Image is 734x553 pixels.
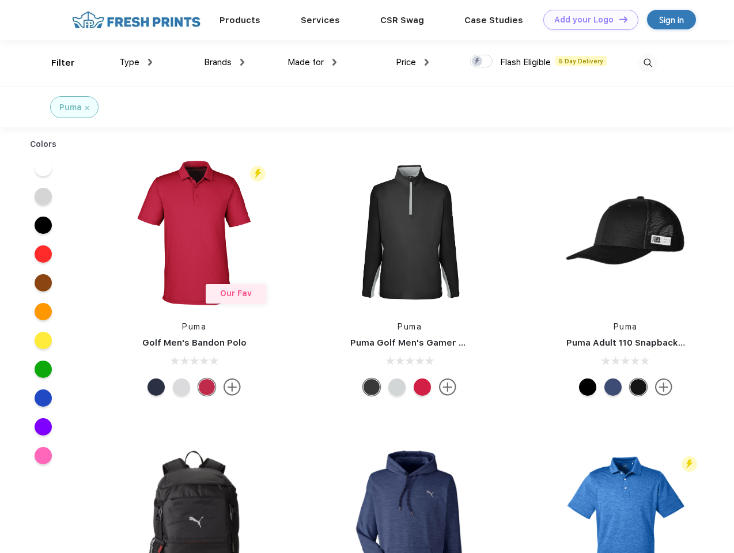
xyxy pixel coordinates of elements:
[425,59,429,66] img: dropdown.png
[555,56,607,66] span: 5 Day Delivery
[59,101,82,113] div: Puma
[630,378,647,396] div: Pma Blk with Pma Blk
[147,378,165,396] div: Navy Blazer
[173,378,190,396] div: High Rise
[204,57,232,67] span: Brands
[350,338,532,348] a: Puma Golf Men's Gamer Golf Quarter-Zip
[554,15,614,25] div: Add your Logo
[549,156,702,309] img: func=resize&h=266
[614,322,638,331] a: Puma
[85,106,89,110] img: filter_cancel.svg
[287,57,324,67] span: Made for
[655,378,672,396] img: more.svg
[148,59,152,66] img: dropdown.png
[142,338,247,348] a: Golf Men's Bandon Polo
[414,378,431,396] div: Ski Patrol
[619,16,627,22] img: DT
[398,322,422,331] a: Puma
[388,378,406,396] div: High Rise
[579,378,596,396] div: Pma Blk Pma Blk
[638,54,657,73] img: desktop_search.svg
[363,378,380,396] div: Puma Black
[647,10,696,29] a: Sign in
[118,156,271,309] img: func=resize&h=266
[224,378,241,396] img: more.svg
[500,57,551,67] span: Flash Eligible
[439,378,456,396] img: more.svg
[182,322,206,331] a: Puma
[604,378,622,396] div: Peacoat Qut Shd
[332,59,336,66] img: dropdown.png
[240,59,244,66] img: dropdown.png
[198,378,215,396] div: Ski Patrol
[659,13,684,26] div: Sign in
[380,15,424,25] a: CSR Swag
[51,56,75,70] div: Filter
[333,156,486,309] img: func=resize&h=266
[119,57,139,67] span: Type
[21,138,66,150] div: Colors
[301,15,340,25] a: Services
[220,289,252,298] span: Our Fav
[396,57,416,67] span: Price
[682,456,697,472] img: flash_active_toggle.svg
[250,166,266,181] img: flash_active_toggle.svg
[69,10,204,30] img: fo%20logo%202.webp
[220,15,260,25] a: Products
